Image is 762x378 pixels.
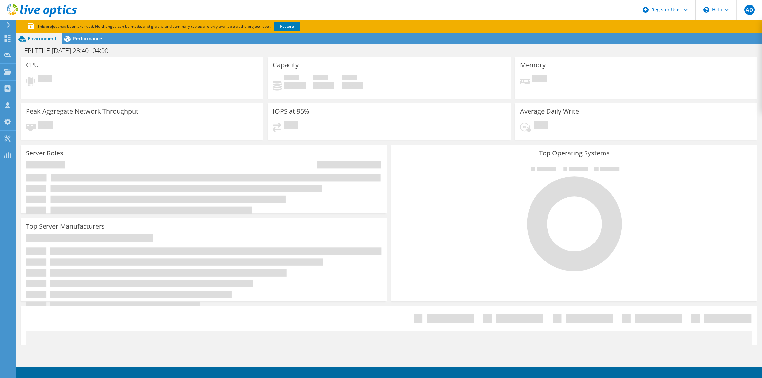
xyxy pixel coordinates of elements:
h3: Top Operating Systems [396,150,752,157]
span: Pending [534,121,548,130]
h3: CPU [26,62,39,69]
span: Pending [532,75,547,84]
h3: Server Roles [26,150,63,157]
span: AD [744,5,755,15]
h4: 0 GiB [313,82,334,89]
svg: \n [703,7,709,13]
span: Total [342,75,357,82]
p: This project has been archived. No changes can be made, and graphs and summary tables are only av... [28,23,348,30]
span: Environment [28,35,57,42]
span: Used [284,75,299,82]
h3: Capacity [273,62,299,69]
span: Free [313,75,328,82]
h3: Memory [520,62,546,69]
span: Pending [38,75,52,84]
h3: Peak Aggregate Network Throughput [26,108,138,115]
h3: Average Daily Write [520,108,579,115]
h3: Top Server Manufacturers [26,223,105,230]
span: Performance [73,35,102,42]
a: Restore [274,22,300,31]
h4: 0 GiB [284,82,306,89]
h4: 0 GiB [342,82,363,89]
h1: EPLTFILE [DATE] 23:40 -04:00 [21,47,119,54]
span: Pending [284,121,298,130]
span: Pending [38,121,53,130]
h3: IOPS at 95% [273,108,309,115]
